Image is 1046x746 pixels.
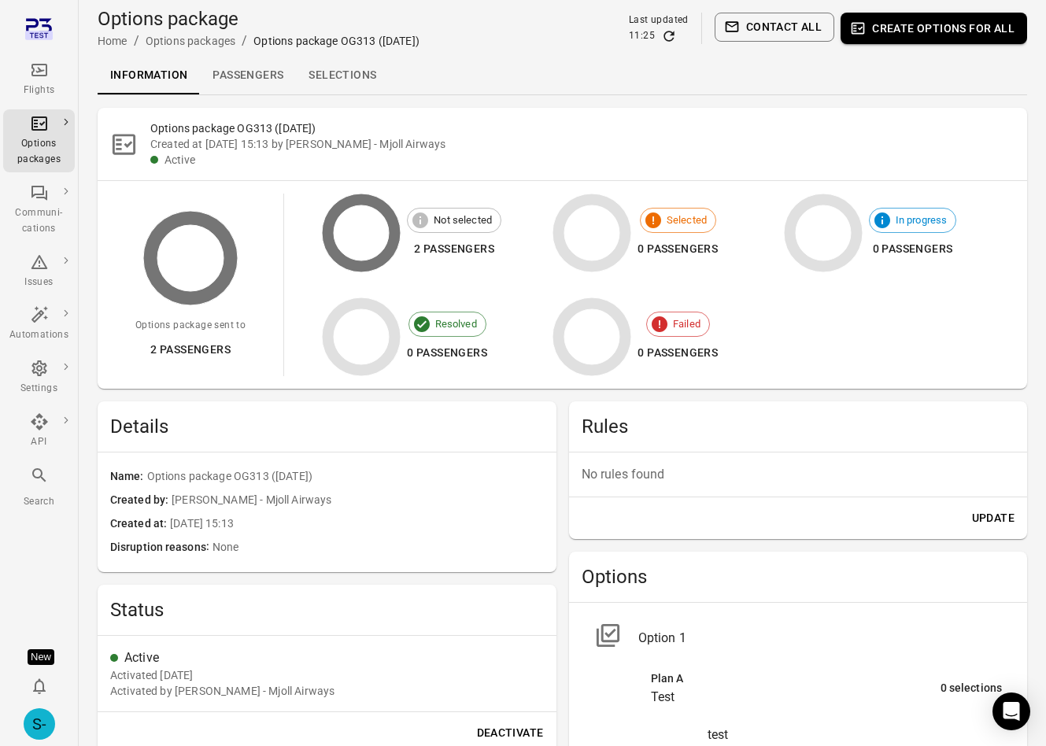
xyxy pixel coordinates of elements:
button: Create options for all [841,13,1027,44]
div: Option 1 [638,629,1003,648]
button: Refresh data [661,28,677,44]
span: None [213,539,544,556]
a: Home [98,35,128,47]
div: test [708,726,1003,744]
div: Options package OG313 ([DATE]) [253,33,420,49]
div: 11 Aug 2025 15:13 [110,667,193,683]
div: Test [651,688,941,707]
span: Disruption reasons [110,539,213,556]
span: Resolved [427,316,486,332]
span: Selected [658,212,715,228]
div: Active [124,648,544,667]
a: Passengers [200,57,296,94]
a: Issues [3,248,75,295]
div: 0 passengers [638,239,718,259]
span: Not selected [425,212,501,228]
span: Created at [110,515,170,533]
a: Options packages [146,35,235,47]
div: Local navigation [98,57,1027,94]
button: Sólberg - Mjoll Airways [17,702,61,746]
a: Options packages [3,109,75,172]
p: No rules found [582,465,1015,484]
div: Communi-cations [9,205,68,237]
span: Name [110,468,147,486]
button: Update [966,504,1021,533]
h2: Options [582,564,1015,589]
span: [PERSON_NAME] - Mjoll Airways [172,492,543,509]
div: Activated by [PERSON_NAME] - Mjoll Airways [110,683,334,699]
li: / [242,31,247,50]
span: Options package OG313 ([DATE]) [147,468,544,486]
div: 0 passengers [638,343,718,363]
div: Flights [9,83,68,98]
div: API [9,434,68,450]
button: Notifications [24,670,55,702]
a: Automations [3,301,75,348]
h1: Options package [98,6,420,31]
div: Settings [9,381,68,397]
div: Active [164,152,1015,168]
div: Tooltip anchor [28,649,54,665]
div: Search [9,494,68,510]
span: Failed [664,316,709,332]
div: S- [24,708,55,740]
div: Plan A [651,670,941,688]
div: Options packages [9,136,68,168]
span: [DATE] 15:13 [170,515,543,533]
a: Information [98,57,200,94]
nav: Breadcrumbs [98,31,420,50]
h2: Rules [582,414,1015,439]
a: Settings [3,354,75,401]
div: Options package sent to [135,318,246,334]
span: Created by [110,492,172,509]
div: Issues [9,275,68,290]
button: Search [3,461,75,514]
h2: Details [110,414,544,439]
button: Contact all [715,13,834,42]
h2: Options package OG313 ([DATE]) [150,120,1015,136]
a: Selections [296,57,389,94]
span: In progress [887,212,956,228]
div: Open Intercom Messenger [992,692,1030,730]
a: Communi-cations [3,179,75,242]
div: Created at [DATE] 15:13 by [PERSON_NAME] - Mjoll Airways [150,136,1015,152]
div: Last updated [629,13,689,28]
div: 11:25 [629,28,655,44]
div: 2 passengers [407,239,501,259]
h2: Status [110,597,544,622]
li: / [134,31,139,50]
a: Flights [3,56,75,103]
div: 0 selections [941,680,1002,697]
div: 0 passengers [407,343,487,363]
div: Automations [9,327,68,343]
div: 0 passengers [869,239,957,259]
div: 2 passengers [135,340,246,360]
a: API [3,408,75,455]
